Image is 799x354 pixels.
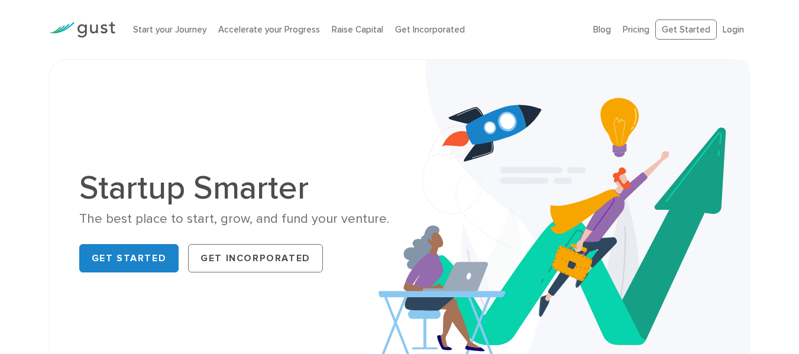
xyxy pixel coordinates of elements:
[79,244,179,272] a: Get Started
[655,20,717,40] a: Get Started
[49,22,115,38] img: Gust Logo
[332,24,383,35] a: Raise Capital
[623,24,649,35] a: Pricing
[723,24,744,35] a: Login
[79,210,391,228] div: The best place to start, grow, and fund your venture.
[395,24,465,35] a: Get Incorporated
[188,244,323,272] a: Get Incorporated
[593,24,611,35] a: Blog
[133,24,206,35] a: Start your Journey
[218,24,320,35] a: Accelerate your Progress
[79,171,391,204] h1: Startup Smarter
